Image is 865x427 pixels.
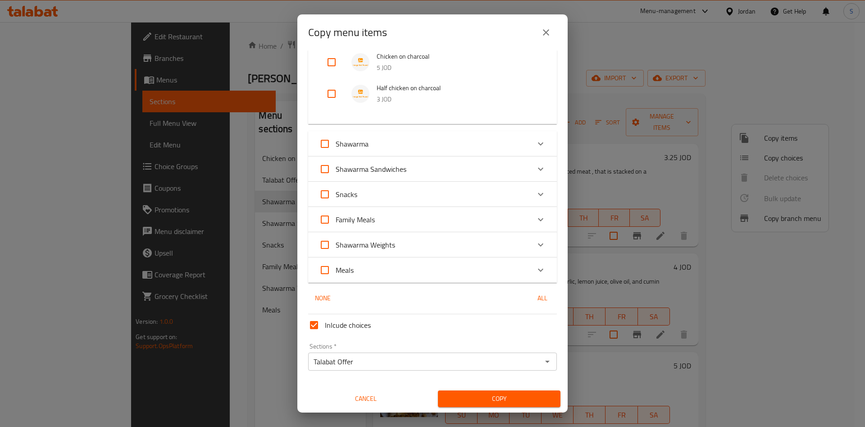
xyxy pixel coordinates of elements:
span: Snacks [336,188,357,201]
img: Half chicken on charcoal [351,85,369,103]
label: Acknowledge [314,184,357,205]
div: Expand [308,131,557,156]
span: Family Meals [336,213,375,226]
p: 3 JOD [377,94,539,105]
input: Select section [311,355,539,368]
span: All [532,293,553,304]
span: Shawarma Sandwiches [336,162,406,176]
button: Copy [438,390,560,407]
p: 5 JOD [377,62,539,73]
button: Open [541,355,554,368]
button: All [528,290,557,307]
div: Expand [308,232,557,257]
button: None [308,290,337,307]
div: Expand [308,182,557,207]
span: Inlcude choices [325,320,371,331]
div: Expand [308,207,557,232]
label: Acknowledge [314,259,354,281]
h2: Copy menu items [308,25,387,40]
button: close [535,22,557,43]
span: Cancel [308,393,423,404]
div: Expand [308,39,557,124]
span: Shawarma Weights [336,238,395,252]
div: Expand [308,257,557,283]
img: Chicken on charcoal [351,53,369,71]
span: None [312,293,333,304]
span: Half chicken on charcoal [377,83,539,94]
label: Acknowledge [314,209,375,230]
label: Acknowledge [314,158,406,180]
span: Shawarma [336,137,369,151]
label: Acknowledge [314,133,369,155]
div: Expand [308,156,557,182]
span: Chicken on charcoal [377,51,539,62]
span: Meals [336,263,354,277]
button: Cancel [305,390,427,407]
label: Acknowledge [314,234,395,256]
span: Copy [445,393,553,404]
